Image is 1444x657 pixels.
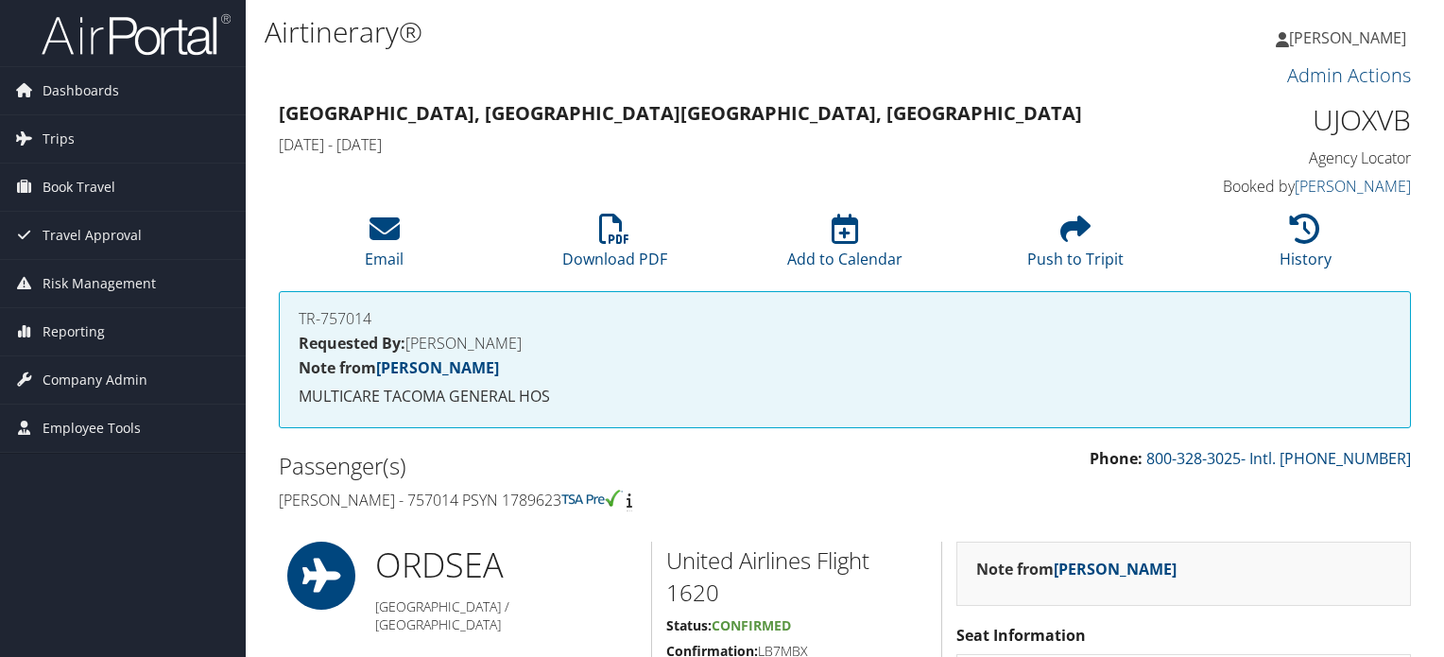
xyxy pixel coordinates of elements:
a: Download PDF [562,224,667,269]
strong: Note from [299,357,499,378]
h1: UJOXVB [1149,100,1411,140]
span: Risk Management [43,260,156,307]
h2: United Airlines Flight 1620 [666,545,927,608]
h4: Agency Locator [1149,147,1411,168]
a: History [1280,224,1332,269]
span: Reporting [43,308,105,355]
strong: Note from [976,559,1177,579]
span: Company Admin [43,356,147,404]
span: Travel Approval [43,212,142,259]
a: [PERSON_NAME] [1054,559,1177,579]
h1: Airtinerary® [265,12,1039,52]
h1: ORD SEA [375,542,637,589]
a: Admin Actions [1287,62,1411,88]
a: [PERSON_NAME] [1276,9,1425,66]
a: [PERSON_NAME] [376,357,499,378]
span: Trips [43,115,75,163]
h4: Booked by [1149,176,1411,197]
h4: [DATE] - [DATE] [279,134,1121,155]
strong: Seat Information [956,625,1086,646]
strong: Status: [666,616,712,634]
a: [PERSON_NAME] [1295,176,1411,197]
a: 800-328-3025- Intl. [PHONE_NUMBER] [1146,448,1411,469]
p: MULTICARE TACOMA GENERAL HOS [299,385,1391,409]
span: Confirmed [712,616,791,634]
img: tsa-precheck.png [561,490,623,507]
h4: [PERSON_NAME] - 757014 PSYN 1789623 [279,490,831,510]
h5: [GEOGRAPHIC_DATA] / [GEOGRAPHIC_DATA] [375,597,637,634]
strong: Requested By: [299,333,405,354]
img: airportal-logo.png [42,12,231,57]
strong: Phone: [1090,448,1143,469]
h2: Passenger(s) [279,450,831,482]
strong: [GEOGRAPHIC_DATA], [GEOGRAPHIC_DATA] [GEOGRAPHIC_DATA], [GEOGRAPHIC_DATA] [279,100,1082,126]
span: Employee Tools [43,405,141,452]
span: [PERSON_NAME] [1289,27,1406,48]
span: Book Travel [43,164,115,211]
a: Add to Calendar [787,224,902,269]
a: Push to Tripit [1027,224,1124,269]
a: Email [365,224,404,269]
h4: TR-757014 [299,311,1391,326]
span: Dashboards [43,67,119,114]
h4: [PERSON_NAME] [299,336,1391,351]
